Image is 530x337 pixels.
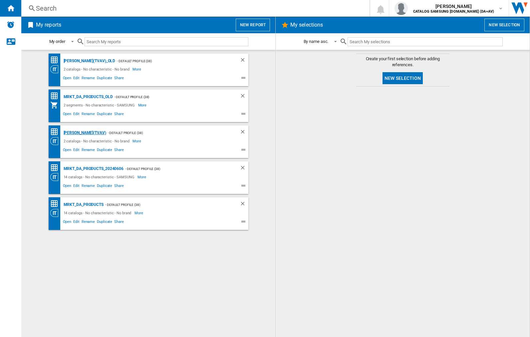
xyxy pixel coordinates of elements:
[113,219,125,227] span: Share
[113,147,125,155] span: Share
[62,75,73,83] span: Open
[72,147,81,155] span: Edit
[81,147,96,155] span: Rename
[50,164,62,172] div: Price Matrix
[50,209,62,217] div: Category View
[106,129,226,137] div: - Default profile (38)
[36,4,352,13] div: Search
[62,57,116,65] div: [PERSON_NAME](TVAV)_old
[240,201,248,209] div: Delete
[62,137,133,145] div: 2 catalogs - No characteristic - No brand
[113,93,226,101] div: - Default profile (38)
[137,173,147,181] span: More
[240,165,248,173] div: Delete
[304,39,329,44] div: By name asc.
[50,173,62,181] div: Category View
[113,183,125,191] span: Share
[240,129,248,137] div: Delete
[104,201,226,209] div: - Default profile (38)
[81,219,96,227] span: Rename
[113,75,125,83] span: Share
[96,219,113,227] span: Duplicate
[383,72,423,84] button: New selection
[50,101,62,109] div: My Assortment
[96,183,113,191] span: Duplicate
[124,165,226,173] div: - Default profile (38)
[413,9,494,14] b: CATALOG SAMSUNG [DOMAIN_NAME] (DA+AV)
[96,111,113,119] span: Duplicate
[395,2,408,15] img: profile.jpg
[240,93,248,101] div: Delete
[50,92,62,100] div: Price Matrix
[62,147,73,155] span: Open
[132,65,142,73] span: More
[72,219,81,227] span: Edit
[35,19,63,31] h2: My reports
[81,75,96,83] span: Rename
[62,183,73,191] span: Open
[62,93,113,101] div: MRKT_DA_PRODUCTS_OLD
[484,19,524,31] button: New selection
[50,128,62,136] div: Price Matrix
[413,3,494,10] span: [PERSON_NAME]
[96,75,113,83] span: Duplicate
[62,201,104,209] div: MRKT_DA_PRODUCTS
[49,39,65,44] div: My order
[72,111,81,119] span: Edit
[81,183,96,191] span: Rename
[62,219,73,227] span: Open
[81,111,96,119] span: Rename
[62,209,135,217] div: 14 catalogs - No characteristic - No brand
[236,19,270,31] button: New report
[85,37,248,46] input: Search My reports
[289,19,324,31] h2: My selections
[62,165,124,173] div: MRKT_DA_PRODUCTS_20240606
[138,101,148,109] span: More
[348,37,502,46] input: Search My selections
[115,57,226,65] div: - Default profile (38)
[72,75,81,83] span: Edit
[240,57,248,65] div: Delete
[50,137,62,145] div: Category View
[50,65,62,73] div: Category View
[62,65,133,73] div: 2 catalogs - No characteristic - No brand
[132,137,142,145] span: More
[62,173,138,181] div: 14 catalogs - No characteristic - SAMSUNG
[134,209,144,217] span: More
[113,111,125,119] span: Share
[62,101,138,109] div: 2 segments - No characteristic - SAMSUNG
[356,56,449,68] span: Create your first selection before adding references.
[72,183,81,191] span: Edit
[62,111,73,119] span: Open
[7,21,15,29] img: alerts-logo.svg
[62,129,106,137] div: [PERSON_NAME](TVAV)
[96,147,113,155] span: Duplicate
[50,200,62,208] div: Price Matrix
[50,56,62,64] div: Price Matrix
